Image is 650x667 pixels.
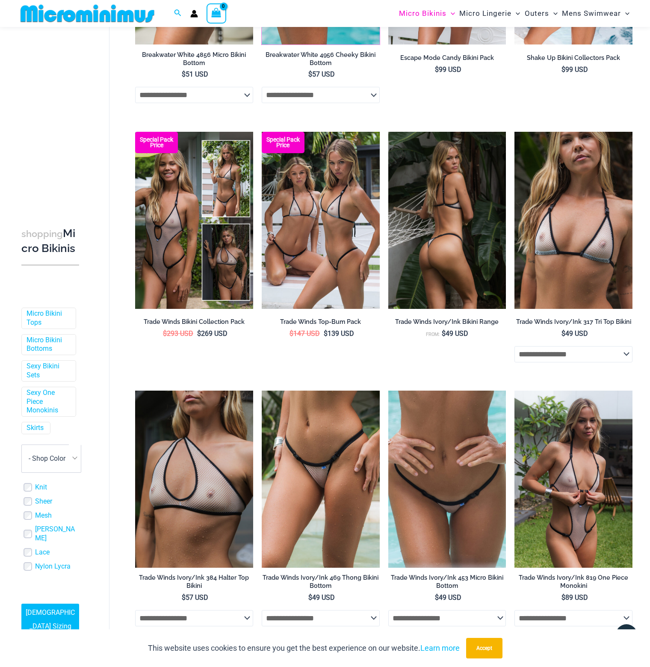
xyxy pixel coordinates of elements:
[324,329,328,338] span: $
[435,65,439,74] span: $
[420,643,460,652] a: Learn more
[197,329,201,338] span: $
[135,132,253,309] img: Collection Pack (1)
[561,65,565,74] span: $
[163,329,167,338] span: $
[397,3,457,24] a: Micro BikinisMenu ToggleMenu Toggle
[514,391,632,568] a: Trade Winds IvoryInk 819 One Piece 06Trade Winds IvoryInk 819 One Piece 03Trade Winds IvoryInk 81...
[262,137,304,148] b: Special Pack Price
[466,638,502,658] button: Accept
[446,3,455,24] span: Menu Toggle
[388,391,506,568] a: Trade Winds IvoryInk 453 Micro 02Trade Winds IvoryInk 384 Top 453 Micro 06Trade Winds IvoryInk 38...
[388,391,506,568] img: Trade Winds IvoryInk 453 Micro 02
[442,329,468,338] bdi: 49 USD
[135,574,253,593] a: Trade Winds Ivory/Ink 384 Halter Top Bikini
[514,318,632,326] h2: Trade Winds Ivory/Ink 317 Tri Top Bikini
[135,318,253,329] a: Trade Winds Bikini Collection Pack
[396,1,633,26] nav: Site Navigation
[182,593,208,602] bdi: 57 USD
[308,593,335,602] bdi: 49 USD
[182,593,186,602] span: $
[442,329,446,338] span: $
[435,593,461,602] bdi: 49 USD
[560,3,632,24] a: Mens SwimwearMenu ToggleMenu Toggle
[262,132,380,309] a: Top Bum Pack (1) Trade Winds IvoryInk 317 Top 453 Micro 03Trade Winds IvoryInk 317 Top 453 Micro 03
[174,8,182,19] a: Search icon link
[290,329,320,338] bdi: 147 USD
[290,329,293,338] span: $
[561,329,565,338] span: $
[135,318,253,326] h2: Trade Winds Bikini Collection Pack
[27,388,69,415] a: Sexy One Piece Monokinis
[514,574,632,590] h2: Trade Winds Ivory/Ink 819 One Piece Monokini
[262,574,380,593] a: Trade Winds Ivory/Ink 469 Thong Bikini Bottom
[514,391,632,568] img: Trade Winds IvoryInk 819 One Piece 06
[262,318,380,326] h2: Trade Winds Top-Bum Pack
[561,593,588,602] bdi: 89 USD
[399,3,446,24] span: Micro Bikinis
[621,3,629,24] span: Menu Toggle
[388,318,506,326] h2: Trade Winds Ivory/Ink Bikini Range
[190,10,198,18] a: Account icon link
[388,574,506,593] a: Trade Winds Ivory/Ink 453 Micro Bikini Bottom
[35,525,79,543] a: [PERSON_NAME]
[135,51,253,70] a: Breakwater White 4856 Micro Bikini Bottom
[27,309,69,327] a: Micro Bikini Tops
[21,29,98,200] iframe: TrustedSite Certified
[21,226,79,256] h3: Micro Bikinis
[262,51,380,67] h2: Breakwater White 4956 Cheeky Bikini Bottom
[388,574,506,590] h2: Trade Winds Ivory/Ink 453 Micro Bikini Bottom
[135,574,253,590] h2: Trade Winds Ivory/Ink 384 Halter Top Bikini
[514,54,632,65] a: Shake Up Bikini Collectors Pack
[426,332,440,337] span: From:
[21,445,81,473] span: - Shop Color
[262,391,380,568] img: Trade Winds IvoryInk 469 Thong 01
[21,604,79,649] a: [DEMOGRAPHIC_DATA] Sizing Guide
[308,70,312,78] span: $
[135,391,253,568] img: Trade Winds IvoryInk 384 Top 01
[457,3,522,24] a: Micro LingerieMenu ToggleMenu Toggle
[35,511,52,520] a: Mesh
[135,132,253,309] a: Collection Pack (1) Trade Winds IvoryInk 317 Top 469 Thong 11Trade Winds IvoryInk 317 Top 469 Tho...
[388,54,506,65] a: Escape Mode Candy Bikini Pack
[148,642,460,655] p: This website uses cookies to ensure you get the best experience on our website.
[511,3,520,24] span: Menu Toggle
[459,3,511,24] span: Micro Lingerie
[388,132,506,309] a: Trade Winds IvoryInk 384 Top 453 Micro 04Trade Winds IvoryInk 384 Top 469 Thong 03Trade Winds Ivo...
[514,318,632,329] a: Trade Winds Ivory/Ink 317 Tri Top Bikini
[308,593,312,602] span: $
[561,65,588,74] bdi: 99 USD
[17,4,158,23] img: MM SHOP LOGO FLAT
[561,593,565,602] span: $
[35,483,47,492] a: Knit
[388,132,506,309] img: Trade Winds IvoryInk 384 Top 469 Thong 03
[135,137,178,148] b: Special Pack Price
[262,51,380,70] a: Breakwater White 4956 Cheeky Bikini Bottom
[197,329,227,338] bdi: 269 USD
[182,70,208,78] bdi: 51 USD
[21,228,63,239] span: shopping
[308,70,335,78] bdi: 57 USD
[135,391,253,568] a: Trade Winds IvoryInk 384 Top 01Trade Winds IvoryInk 384 Top 469 Thong 03Trade Winds IvoryInk 384 ...
[388,54,506,62] h2: Escape Mode Candy Bikini Pack
[388,318,506,329] a: Trade Winds Ivory/Ink Bikini Range
[135,51,253,67] h2: Breakwater White 4856 Micro Bikini Bottom
[549,3,558,24] span: Menu Toggle
[22,445,81,472] span: - Shop Color
[262,574,380,590] h2: Trade Winds Ivory/Ink 469 Thong Bikini Bottom
[514,54,632,62] h2: Shake Up Bikini Collectors Pack
[435,65,461,74] bdi: 99 USD
[262,132,380,309] img: Top Bum Pack (1)
[27,362,69,380] a: Sexy Bikini Sets
[514,132,632,309] a: Trade Winds IvoryInk 317 Top 01Trade Winds IvoryInk 317 Top 469 Thong 03Trade Winds IvoryInk 317 ...
[35,497,52,506] a: Sheer
[562,3,621,24] span: Mens Swimwear
[262,318,380,329] a: Trade Winds Top-Bum Pack
[262,391,380,568] a: Trade Winds IvoryInk 469 Thong 01Trade Winds IvoryInk 317 Top 469 Thong 06Trade Winds IvoryInk 31...
[182,70,186,78] span: $
[514,574,632,593] a: Trade Winds Ivory/Ink 819 One Piece Monokini
[163,329,193,338] bdi: 293 USD
[27,336,69,354] a: Micro Bikini Bottoms
[523,3,560,24] a: OutersMenu ToggleMenu Toggle
[525,3,549,24] span: Outers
